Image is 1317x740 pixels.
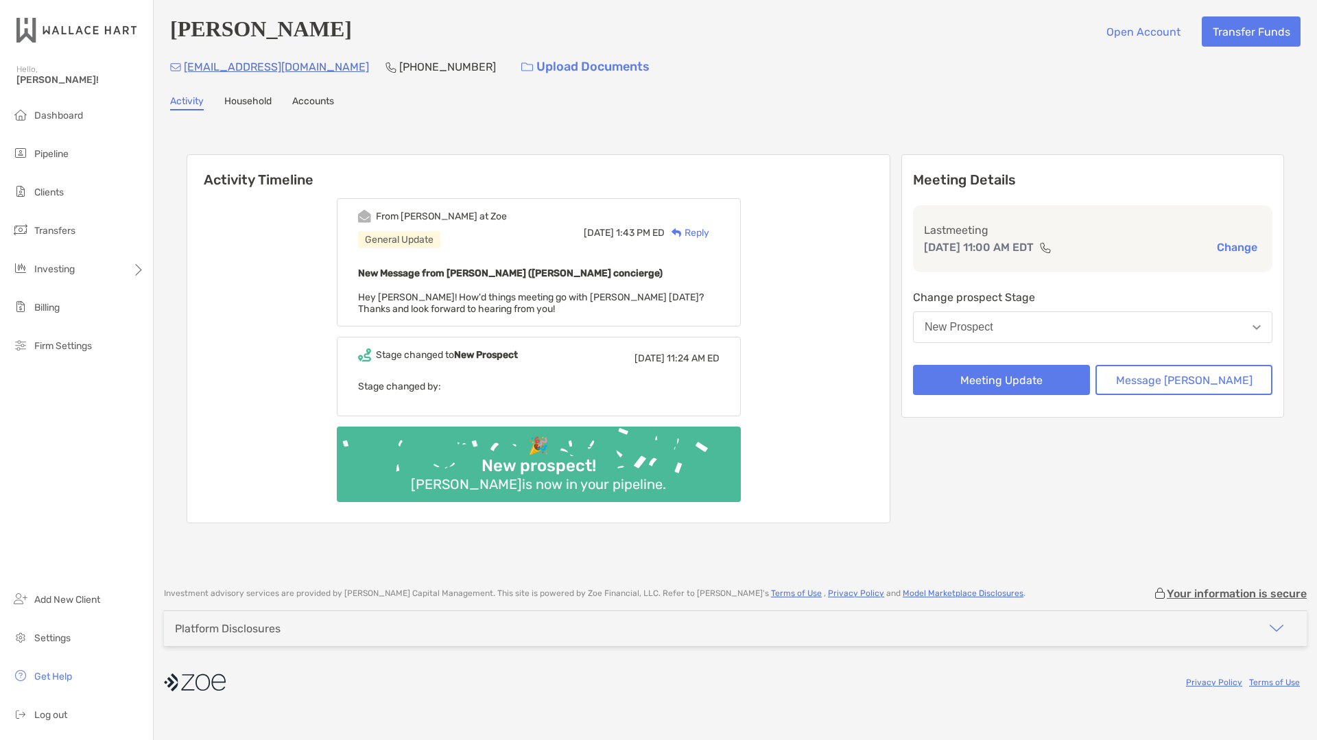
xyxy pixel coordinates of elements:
div: [PERSON_NAME] is now in your pipeline. [405,476,672,492]
a: Model Marketplace Disclosures [903,588,1023,598]
h6: Activity Timeline [187,155,890,188]
img: transfers icon [12,222,29,238]
button: Message [PERSON_NAME] [1095,365,1272,395]
button: Transfer Funds [1202,16,1301,47]
span: Add New Client [34,594,100,606]
img: get-help icon [12,667,29,684]
a: Activity [170,95,204,110]
img: settings icon [12,629,29,645]
img: investing icon [12,260,29,276]
img: communication type [1039,242,1052,253]
p: [EMAIL_ADDRESS][DOMAIN_NAME] [184,58,369,75]
img: add_new_client icon [12,590,29,607]
img: Reply icon [672,228,682,237]
p: Meeting Details [913,171,1272,189]
span: Hey [PERSON_NAME]! How'd things meeting go with [PERSON_NAME] [DATE]? Thanks and look forward to ... [358,291,704,315]
div: From [PERSON_NAME] at Zoe [376,211,507,222]
p: Investment advisory services are provided by [PERSON_NAME] Capital Management . This site is powe... [164,588,1025,599]
img: Open dropdown arrow [1253,325,1261,330]
img: dashboard icon [12,106,29,123]
a: Privacy Policy [828,588,884,598]
span: 1:43 PM ED [616,227,665,239]
img: icon arrow [1268,620,1285,636]
span: Billing [34,302,60,313]
div: General Update [358,231,440,248]
img: button icon [521,62,533,72]
img: Confetti [337,427,741,490]
div: New Prospect [925,321,993,333]
img: Zoe Logo [16,5,137,55]
span: [DATE] [584,227,614,239]
span: Log out [34,709,67,721]
img: billing icon [12,298,29,315]
img: Phone Icon [385,62,396,73]
button: Meeting Update [913,365,1090,395]
span: Get Help [34,671,72,682]
img: logout icon [12,706,29,722]
img: pipeline icon [12,145,29,161]
a: Accounts [292,95,334,110]
button: Open Account [1095,16,1191,47]
p: Stage changed by: [358,378,720,395]
a: Privacy Policy [1186,678,1242,687]
span: Pipeline [34,148,69,160]
b: New Prospect [454,349,518,361]
p: Your information is secure [1167,587,1307,600]
div: Platform Disclosures [175,622,281,635]
span: [PERSON_NAME]! [16,74,145,86]
a: Terms of Use [771,588,822,598]
button: New Prospect [913,311,1272,343]
span: Firm Settings [34,340,92,352]
img: Email Icon [170,63,181,71]
a: Upload Documents [512,52,658,82]
a: Terms of Use [1249,678,1300,687]
span: 11:24 AM ED [667,353,720,364]
p: [PHONE_NUMBER] [399,58,496,75]
img: Event icon [358,348,371,361]
span: [DATE] [634,353,665,364]
span: Investing [34,263,75,275]
p: [DATE] 11:00 AM EDT [924,239,1034,256]
img: company logo [164,667,226,698]
h4: [PERSON_NAME] [170,16,352,47]
div: Reply [665,226,709,240]
p: Change prospect Stage [913,289,1272,306]
span: Dashboard [34,110,83,121]
span: Transfers [34,225,75,237]
div: Stage changed to [376,349,518,361]
a: Household [224,95,272,110]
div: New prospect! [476,456,602,476]
span: Clients [34,187,64,198]
img: firm-settings icon [12,337,29,353]
b: New Message from [PERSON_NAME] ([PERSON_NAME] concierge) [358,267,663,279]
span: Settings [34,632,71,644]
img: Event icon [358,210,371,223]
button: Change [1213,240,1261,254]
img: clients icon [12,183,29,200]
p: Last meeting [924,222,1261,239]
div: 🎉 [523,436,554,456]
